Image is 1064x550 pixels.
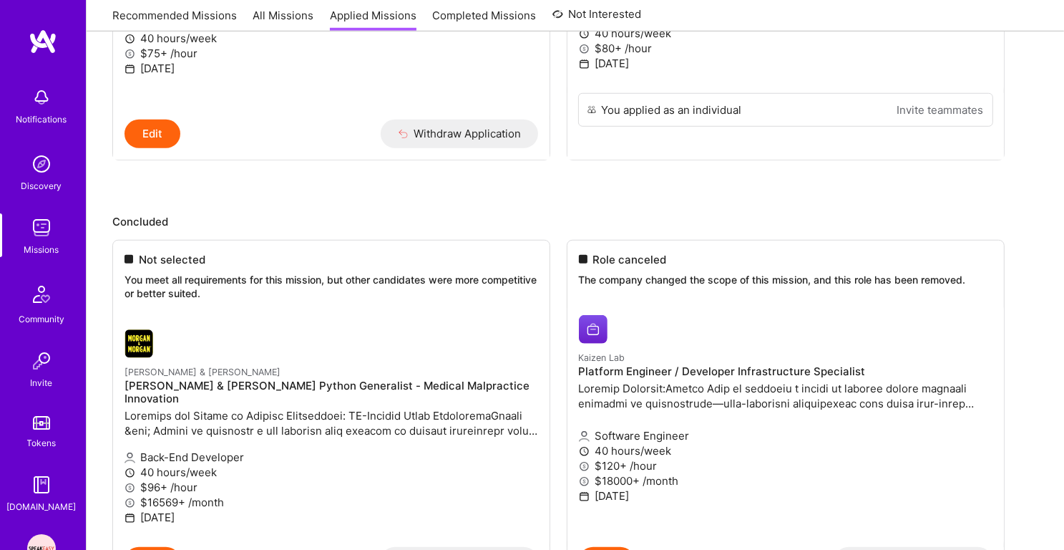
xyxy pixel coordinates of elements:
small: [PERSON_NAME] & [PERSON_NAME] [125,367,280,377]
button: Edit [125,120,180,148]
p: $16569+ /month [125,495,538,510]
p: The company changed the scope of this mission, and this role has been removed. [579,273,992,287]
img: logo [29,29,57,54]
i: icon Clock [125,34,135,44]
div: Discovery [21,178,62,193]
p: [DATE] [125,61,538,76]
p: 40 hours/week [125,31,538,46]
a: Recommended Missions [112,8,237,32]
i: icon Clock [579,446,590,457]
a: Kaizen Lab company logoKaizen LabPlatform Engineer / Developer Infrastructure SpecialistLoremip D... [567,304,1004,547]
a: Completed Missions [433,8,537,32]
div: Tokens [27,435,57,450]
p: Loremips dol Sitame co Adipisc Elitseddoei: TE-Incidid Utlab EtdoloremaGnaali &eni; Admini ve qui... [125,408,538,438]
div: [DOMAIN_NAME] [7,499,77,514]
div: Missions [24,242,59,257]
i: icon MoneyGray [125,498,135,508]
button: Withdraw Application [381,120,539,148]
p: Back-End Developer [125,450,538,465]
h4: [PERSON_NAME] & [PERSON_NAME] Python Generalist - Medical Malpractice Innovation [125,380,538,405]
span: Role canceled [593,252,667,267]
a: All Missions [253,8,314,32]
i: icon MoneyGray [125,483,135,493]
p: $18000+ /month [579,473,992,488]
img: discovery [27,150,56,178]
a: Applied Missions [330,8,416,32]
i: icon MoneyGray [579,461,590,472]
div: Notifications [16,112,67,127]
p: 40 hours/week [125,465,538,480]
img: guide book [27,471,56,499]
p: $96+ /hour [125,480,538,495]
p: Loremip Dolorsit:Ametco Adip el seddoeiu t incidi ut laboree dolore magnaali enimadmi ve quisnost... [579,381,992,411]
i: icon MoneyGray [579,476,590,487]
img: bell [27,83,56,112]
div: Invite [31,375,53,390]
a: Morgan & Morgan company logo[PERSON_NAME] & [PERSON_NAME][PERSON_NAME] & [PERSON_NAME] Python Gen... [113,318,550,547]
p: Software Engineer [579,428,992,443]
div: Community [19,312,64,327]
i: icon Clock [125,468,135,478]
a: Not Interested [552,6,642,32]
img: Kaizen Lab company logo [579,315,607,344]
p: [DATE] [125,510,538,525]
img: teamwork [27,213,56,242]
i: icon MoneyGray [125,49,135,59]
p: $120+ /hour [579,458,992,473]
img: Invite [27,347,56,375]
i: icon Applicant [579,431,590,442]
img: Morgan & Morgan company logo [125,329,153,358]
p: 40 hours/week [579,443,992,458]
i: icon Applicant [125,453,135,463]
small: Kaizen Lab [579,352,625,363]
img: tokens [33,416,50,430]
h4: Platform Engineer / Developer Infrastructure Specialist [579,365,992,378]
span: Not selected [139,252,205,267]
p: $75+ /hour [125,46,538,61]
p: [DATE] [579,488,992,503]
p: Concluded [112,214,1038,229]
i: icon Calendar [579,491,590,502]
p: You meet all requirements for this mission, but other candidates were more competitive or better ... [125,273,538,301]
i: icon Calendar [125,64,135,74]
i: icon Calendar [125,513,135,524]
img: Community [24,277,59,312]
